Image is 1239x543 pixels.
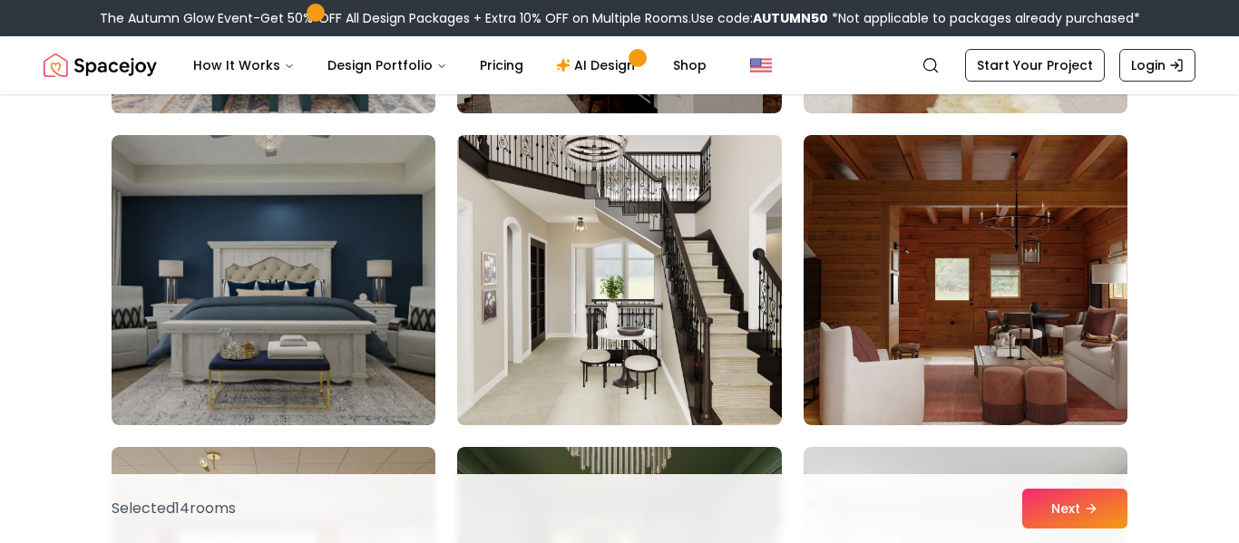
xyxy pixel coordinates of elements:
[100,9,1140,27] div: The Autumn Glow Event-Get 50% OFF All Design Packages + Extra 10% OFF on Multiple Rooms.
[691,9,828,27] span: Use code:
[179,47,309,83] button: How It Works
[112,135,435,425] img: Room room-43
[44,47,157,83] img: Spacejoy Logo
[1022,489,1127,528] button: Next
[753,9,828,27] b: AUTUMN50
[804,135,1127,425] img: Room room-45
[179,47,721,83] nav: Main
[44,47,157,83] a: Spacejoy
[44,36,1195,94] nav: Global
[750,54,772,76] img: United States
[112,498,236,519] p: Selected 14 room s
[659,47,721,83] a: Shop
[449,128,789,432] img: Room room-44
[541,47,655,83] a: AI Design
[1119,49,1195,82] a: Login
[465,47,538,83] a: Pricing
[965,49,1105,82] a: Start Your Project
[828,9,1140,27] span: *Not applicable to packages already purchased*
[313,47,462,83] button: Design Portfolio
